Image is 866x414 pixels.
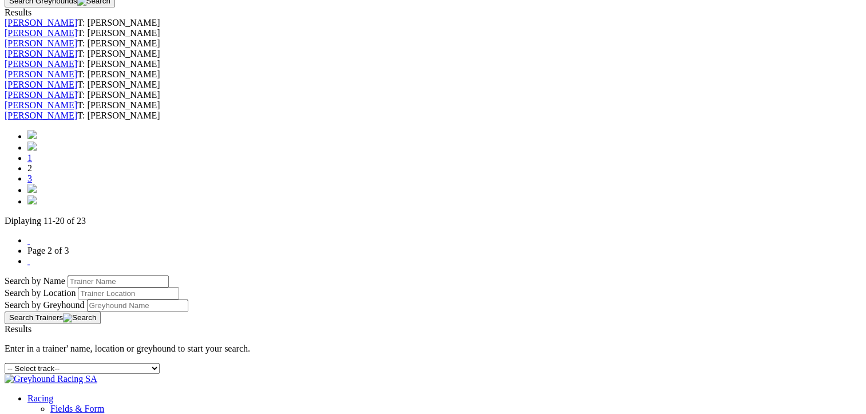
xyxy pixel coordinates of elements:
p: Enter in a trainer' name, location or greyhound to start your search. [5,344,861,354]
a: [PERSON_NAME] [5,69,77,79]
img: chevron-left-pager-blue.svg [27,141,37,151]
button: Search Trainers [5,312,101,324]
div: Results [5,7,861,18]
img: chevrons-left-pager-blue.svg [27,130,37,139]
a: [PERSON_NAME] [5,28,77,38]
div: T: [PERSON_NAME] [5,59,861,69]
img: Greyhound Racing SA [5,374,97,384]
div: T: [PERSON_NAME] [5,18,861,28]
a: [PERSON_NAME] [5,38,77,48]
label: Search by Name [5,276,65,286]
img: Search [63,313,96,322]
a: [PERSON_NAME] [5,18,77,27]
div: T: [PERSON_NAME] [5,49,861,59]
input: Search by Trainer Location [78,287,179,299]
div: T: [PERSON_NAME] [5,111,861,121]
div: T: [PERSON_NAME] [5,100,861,111]
div: T: [PERSON_NAME] [5,90,861,100]
a: [PERSON_NAME] [5,80,77,89]
img: chevrons-right-pager-blue.svg [27,195,37,204]
a: Fields & Form [50,404,104,413]
a: Racing [27,393,53,403]
div: T: [PERSON_NAME] [5,38,861,49]
div: Results [5,324,861,334]
a: [PERSON_NAME] [5,59,77,69]
span: 2 [27,163,32,173]
div: T: [PERSON_NAME] [5,80,861,90]
a: Page 2 of 3 [27,246,69,255]
div: T: [PERSON_NAME] [5,69,861,80]
a: 1 [27,153,32,163]
label: Search by Location [5,288,76,298]
p: Diplaying 11-20 of 23 [5,216,861,226]
a: [PERSON_NAME] [5,111,77,120]
a: [PERSON_NAME] [5,100,77,110]
label: Search by Greyhound [5,300,85,310]
a: [PERSON_NAME] [5,49,77,58]
input: Search by Greyhound Name [87,299,188,312]
a: 3 [27,174,32,183]
a: [PERSON_NAME] [5,90,77,100]
img: chevron-right-pager-blue.svg [27,184,37,193]
div: T: [PERSON_NAME] [5,28,861,38]
input: Search by Trainer Name [68,275,169,287]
